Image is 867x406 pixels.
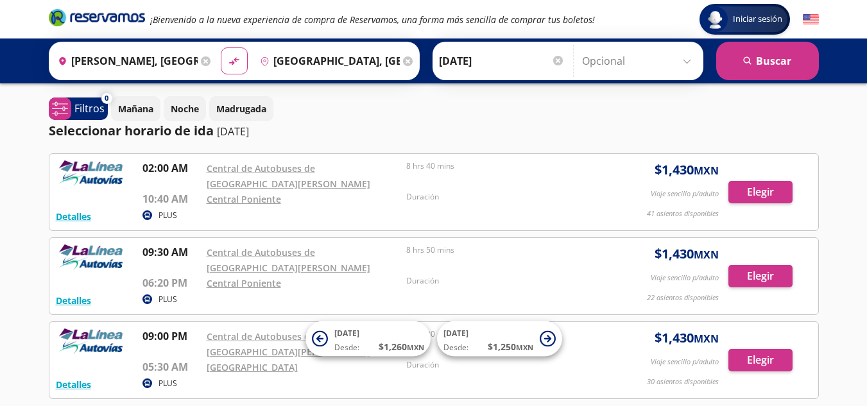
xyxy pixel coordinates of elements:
[207,162,370,190] a: Central de Autobuses de [GEOGRAPHIC_DATA][PERSON_NAME]
[49,121,214,140] p: Seleccionar horario de ida
[406,359,600,371] p: Duración
[142,244,200,260] p: 09:30 AM
[171,102,199,115] p: Noche
[56,378,91,391] button: Detalles
[443,328,468,339] span: [DATE]
[142,359,200,375] p: 05:30 AM
[516,343,533,352] small: MXN
[74,101,105,116] p: Filtros
[803,12,819,28] button: English
[207,361,298,373] a: [GEOGRAPHIC_DATA]
[406,244,600,256] p: 8 hrs 50 mins
[334,342,359,353] span: Desde:
[334,328,359,339] span: [DATE]
[164,96,206,121] button: Noche
[728,181,793,203] button: Elegir
[651,357,719,368] p: Viaje sencillo p/adulto
[56,160,126,186] img: RESERVAMOS
[582,45,697,77] input: Opcional
[694,164,719,178] small: MXN
[207,330,370,358] a: Central de Autobuses de [GEOGRAPHIC_DATA][PERSON_NAME]
[56,244,126,270] img: RESERVAMOS
[56,294,91,307] button: Detalles
[217,124,249,139] p: [DATE]
[209,96,273,121] button: Madrugada
[49,8,145,31] a: Brand Logo
[49,8,145,27] i: Brand Logo
[728,13,787,26] span: Iniciar sesión
[655,244,719,264] span: $ 1,430
[407,343,424,352] small: MXN
[207,246,370,274] a: Central de Autobuses de [GEOGRAPHIC_DATA][PERSON_NAME]
[216,102,266,115] p: Madrugada
[793,332,854,393] iframe: Messagebird Livechat Widget
[159,294,177,305] p: PLUS
[651,273,719,283] p: Viaje sencillo p/adulto
[488,340,533,353] span: $ 1,250
[305,321,431,357] button: [DATE]Desde:$1,260MXN
[406,275,600,287] p: Duración
[255,45,400,77] input: Buscar Destino
[118,102,153,115] p: Mañana
[716,42,819,80] button: Buscar
[728,265,793,287] button: Elegir
[647,376,719,387] p: 30 asientos disponibles
[647,292,719,303] p: 22 asientos disponibles
[728,349,793,371] button: Elegir
[647,208,719,219] p: 41 asientos disponibles
[142,191,200,207] p: 10:40 AM
[142,160,200,176] p: 02:00 AM
[694,248,719,262] small: MXN
[655,328,719,348] span: $ 1,430
[142,328,200,344] p: 09:00 PM
[56,210,91,223] button: Detalles
[651,189,719,199] p: Viaje sencillo p/adulto
[53,45,198,77] input: Buscar Origen
[207,193,281,205] a: Central Poniente
[406,160,600,172] p: 8 hrs 40 mins
[439,45,565,77] input: Elegir Fecha
[379,340,424,353] span: $ 1,260
[159,378,177,389] p: PLUS
[655,160,719,180] span: $ 1,430
[694,332,719,346] small: MXN
[49,97,108,120] button: 0Filtros
[56,328,126,354] img: RESERVAMOS
[150,13,595,26] em: ¡Bienvenido a la nueva experiencia de compra de Reservamos, una forma más sencilla de comprar tus...
[111,96,160,121] button: Mañana
[406,191,600,203] p: Duración
[443,342,468,353] span: Desde:
[437,321,562,357] button: [DATE]Desde:$1,250MXN
[105,93,108,104] span: 0
[142,275,200,291] p: 06:20 PM
[207,277,281,289] a: Central Poniente
[159,210,177,221] p: PLUS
